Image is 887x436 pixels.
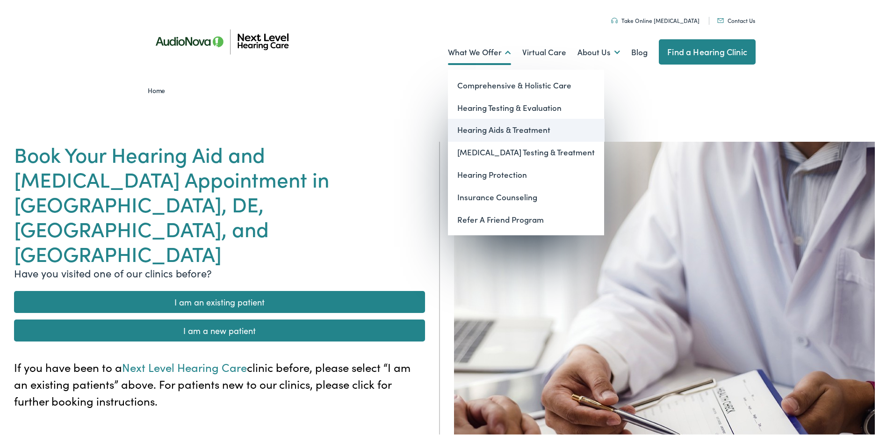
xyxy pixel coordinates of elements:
span: Next Level Hearing Care [122,357,247,373]
a: Hearing Protection [448,162,604,184]
a: Insurance Counseling [448,184,604,207]
a: I am an existing patient [14,289,425,311]
a: [MEDICAL_DATA] Testing & Treatment [448,139,604,162]
h1: Book Your Hearing Aid and [MEDICAL_DATA] Appointment in [GEOGRAPHIC_DATA], DE, [GEOGRAPHIC_DATA],... [14,140,425,263]
a: Refer A Friend Program [448,207,604,229]
a: Comprehensive & Holistic Care [448,73,604,95]
a: Find a Hearing Clinic [659,37,756,63]
img: An icon representing mail communication is presented in a unique teal color. [717,16,724,21]
p: If you have been to a clinic before, please select “I am an existing patients” above. For patient... [14,357,425,407]
a: Hearing Aids & Treatment [448,117,604,139]
a: About Us [577,33,620,68]
a: Hearing Testing & Evaluation [448,95,604,117]
a: What We Offer [448,33,511,68]
a: Home [148,84,170,93]
a: Blog [631,33,648,68]
a: Take Online [MEDICAL_DATA] [611,15,700,22]
a: I am a new patient [14,318,425,340]
p: Have you visited one of our clinics before? [14,263,425,279]
img: An icon symbolizing headphones, colored in teal, suggests audio-related services or features. [611,16,618,22]
a: Virtual Care [522,33,566,68]
a: Contact Us [717,15,755,22]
